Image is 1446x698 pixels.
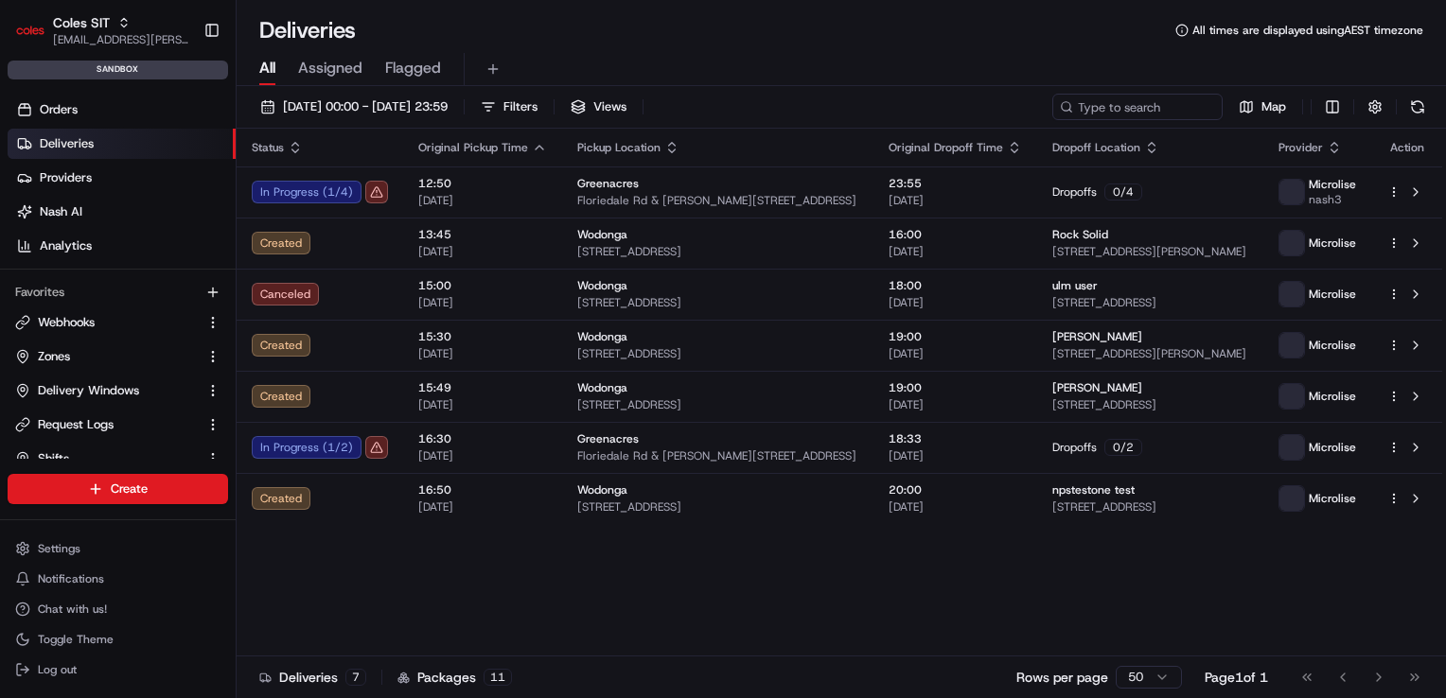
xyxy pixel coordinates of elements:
span: All times are displayed using AEST timezone [1192,23,1423,38]
span: Wodonga [577,329,627,344]
span: Rock Solid [1052,227,1108,242]
a: Deliveries [8,129,236,159]
span: [STREET_ADDRESS] [1052,397,1248,412]
button: Coles SIT [53,13,110,32]
span: [STREET_ADDRESS] [577,499,858,515]
span: Microlise [1309,389,1356,404]
span: Log out [38,662,77,677]
span: 19:00 [889,380,1022,395]
span: [DATE] 00:00 - [DATE] 23:59 [283,98,448,115]
span: nash3 [1309,192,1356,207]
button: Zones [8,341,228,372]
img: Coles SIT [15,15,45,45]
span: [DATE] [889,448,1022,463]
span: Microlise [1309,177,1356,192]
span: Original Pickup Time [418,140,528,155]
span: Greenacres [577,431,639,446]
button: Create [8,474,228,504]
div: Packages [397,668,512,687]
span: Settings [38,541,80,556]
span: [DATE] [418,193,547,208]
span: Toggle Theme [38,632,114,647]
div: sandbox [8,61,228,79]
span: Analytics [40,237,92,254]
button: Request Logs [8,410,228,440]
a: Providers [8,163,236,193]
span: Deliveries [40,135,94,152]
button: Views [562,94,635,120]
span: 23:55 [889,176,1022,191]
span: Provider [1278,140,1323,155]
span: Greenacres [577,176,639,191]
a: Webhooks [15,314,198,331]
span: [STREET_ADDRESS] [577,244,858,259]
span: [DATE] [889,499,1022,515]
span: [STREET_ADDRESS][PERSON_NAME] [1052,346,1248,361]
span: [STREET_ADDRESS] [577,346,858,361]
span: [STREET_ADDRESS] [1052,295,1248,310]
span: [DATE] [889,397,1022,412]
div: 0 / 4 [1104,183,1142,201]
span: [PERSON_NAME] [1052,380,1142,395]
div: 11 [484,669,512,686]
span: 16:00 [889,227,1022,242]
span: Orders [40,101,78,118]
button: Filters [472,94,546,120]
span: Create [111,480,148,497]
span: 12:50 [418,176,547,191]
span: 18:33 [889,431,1022,446]
span: 16:30 [418,431,547,446]
div: Page 1 of 1 [1205,668,1268,687]
button: [DATE] 00:00 - [DATE] 23:59 [252,94,456,120]
span: [DATE] [418,346,547,361]
span: npstestone test [1052,482,1135,497]
span: Delivery Windows [38,382,139,399]
span: Dropoffs [1052,440,1097,455]
span: 18:00 [889,278,1022,293]
h1: Deliveries [259,15,356,45]
span: Original Dropoff Time [889,140,1003,155]
div: Action [1387,140,1427,155]
span: [DATE] [889,346,1022,361]
span: Providers [40,169,92,186]
a: Zones [15,348,198,365]
span: Zones [38,348,70,365]
span: Pickup Location [577,140,661,155]
button: Log out [8,656,228,683]
span: Wodonga [577,482,627,497]
button: Chat with us! [8,596,228,622]
div: Favorites [8,277,228,307]
span: Flagged [385,57,441,79]
span: [DATE] [418,397,547,412]
span: Webhooks [38,314,95,331]
span: Views [593,98,626,115]
span: [DATE] [889,295,1022,310]
span: Floriedale Rd & [PERSON_NAME][STREET_ADDRESS] [577,448,858,463]
span: 19:00 [889,329,1022,344]
button: Coles SITColes SIT[EMAIL_ADDRESS][PERSON_NAME][PERSON_NAME][DOMAIN_NAME] [8,8,196,53]
span: Microlise [1309,236,1356,251]
a: Shifts [15,450,198,467]
span: [STREET_ADDRESS] [1052,499,1248,515]
span: [DATE] [418,244,547,259]
span: Wodonga [577,227,627,242]
input: Type to search [1052,94,1223,120]
span: Microlise [1309,287,1356,302]
span: Request Logs [38,416,114,433]
div: 0 / 2 [1104,439,1142,456]
span: Chat with us! [38,602,107,617]
span: [DATE] [418,295,547,310]
span: ulm user [1052,278,1098,293]
div: Deliveries [259,668,366,687]
span: Wodonga [577,278,627,293]
span: [DATE] [889,244,1022,259]
button: [EMAIL_ADDRESS][PERSON_NAME][PERSON_NAME][DOMAIN_NAME] [53,32,188,47]
span: 15:30 [418,329,547,344]
span: Filters [503,98,538,115]
button: Shifts [8,444,228,474]
a: Orders [8,95,236,125]
span: Microlise [1309,491,1356,506]
button: Settings [8,535,228,562]
span: [DATE] [889,193,1022,208]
